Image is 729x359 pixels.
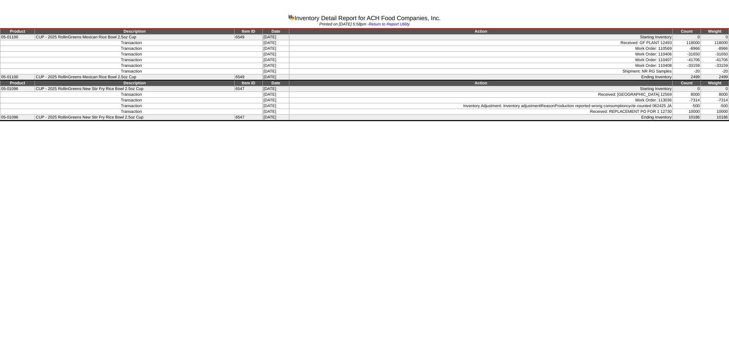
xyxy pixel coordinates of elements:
[673,80,701,86] td: Count
[673,86,701,92] td: 0
[0,69,263,74] td: Transaction
[673,98,701,103] td: -7314
[0,115,35,121] td: 05-01096
[673,115,701,121] td: 10186
[35,115,235,121] td: CUP - 2025 RollinGreens New Stir Fry Rice Bowl 2.5oz Cup
[673,46,701,52] td: -8966
[701,35,729,40] td: 0
[262,57,289,63] td: [DATE]
[673,28,701,35] td: Count
[262,46,289,52] td: [DATE]
[289,46,673,52] td: Work Order: 110569
[289,69,673,74] td: Shipment: NR RG Samples
[0,28,35,35] td: Product
[235,115,263,121] td: 6547
[0,103,263,109] td: Transaction
[289,109,673,115] td: Received: REPLACEMENT PO FOR 1 12730
[0,52,263,57] td: Transaction
[262,115,289,121] td: [DATE]
[262,92,289,98] td: [DATE]
[701,69,729,74] td: -20
[701,63,729,69] td: -33159
[235,28,263,35] td: Item ID
[289,28,673,35] td: Action
[673,103,701,109] td: -500
[673,57,701,63] td: -41706
[701,103,729,109] td: -500
[701,109,729,115] td: 10000
[0,63,263,69] td: Transaction
[701,52,729,57] td: -31650
[35,28,235,35] td: Description
[35,86,235,92] td: CUP - 2025 RollinGreens New Stir Fry Rice Bowl 2.5oz Cup
[262,86,289,92] td: [DATE]
[35,74,235,81] td: CUP - 2025 RollinGreens Mexican Rice Bowl 2.5oz Cup
[673,109,701,115] td: 10000
[673,40,701,46] td: 118000
[369,22,410,27] a: Return to Report Utility
[289,74,673,81] td: Ending Inventory
[701,28,729,35] td: Weight
[0,92,263,98] td: Transaction
[289,40,673,46] td: Received: GF PLANT 12493
[262,103,289,109] td: [DATE]
[701,46,729,52] td: -8966
[289,57,673,63] td: Work Order: 110407
[701,86,729,92] td: 0
[262,35,289,40] td: [DATE]
[262,28,289,35] td: Date
[35,35,235,40] td: CUP - 2025 RollinGreens Mexican Rice Bowl 2.5oz Cup
[262,40,289,46] td: [DATE]
[289,92,673,98] td: Received: [GEOGRAPHIC_DATA] 12569
[289,63,673,69] td: Work Order: 110408
[673,63,701,69] td: -33159
[289,80,673,86] td: Action
[701,92,729,98] td: 8000
[289,103,673,109] td: Inventory Adjustment: Inventory adjustmentReasonProduction reported wrong consumptioncycle counte...
[0,74,35,81] td: 05-01100
[235,74,263,81] td: 6549
[262,52,289,57] td: [DATE]
[701,115,729,121] td: 10186
[289,35,673,40] td: Starting Inventory
[0,109,263,115] td: Transaction
[0,57,263,63] td: Transaction
[288,14,294,20] img: graph.gif
[235,86,263,92] td: 6547
[262,109,289,115] td: [DATE]
[701,80,729,86] td: Weight
[701,57,729,63] td: -41706
[701,74,729,81] td: 2499
[673,52,701,57] td: -31650
[235,80,263,86] td: Item ID
[701,40,729,46] td: 118000
[0,86,35,92] td: 05-01096
[0,98,263,103] td: Transaction
[673,69,701,74] td: -20
[673,92,701,98] td: 8000
[0,35,35,40] td: 05-01100
[289,98,673,103] td: Work Order: 113036
[289,86,673,92] td: Starting Inventory
[235,35,263,40] td: 6549
[262,80,289,86] td: Date
[35,80,235,86] td: Description
[289,52,673,57] td: Work Order: 110406
[262,69,289,74] td: [DATE]
[673,74,701,81] td: 2499
[262,98,289,103] td: [DATE]
[262,63,289,69] td: [DATE]
[0,80,35,86] td: Product
[673,35,701,40] td: 0
[262,74,289,81] td: [DATE]
[289,115,673,121] td: Ending Inventory
[0,40,263,46] td: Transaction
[701,98,729,103] td: -7314
[0,46,263,52] td: Transaction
